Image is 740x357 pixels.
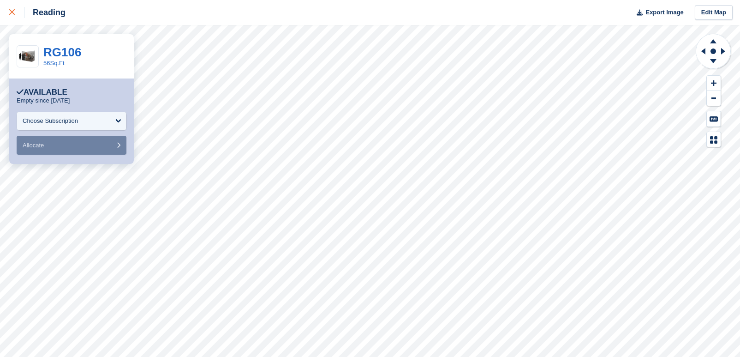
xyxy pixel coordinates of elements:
button: Keyboard Shortcuts [707,111,721,127]
button: Export Image [631,5,684,20]
a: RG106 [43,45,81,59]
div: Available [17,88,67,97]
span: Export Image [645,8,683,17]
a: Edit Map [695,5,733,20]
img: 60-sqft-unit.jpg [17,48,38,65]
button: Allocate [17,136,126,155]
a: 56Sq.Ft [43,60,65,67]
p: Empty since [DATE] [17,97,70,104]
div: Reading [24,7,66,18]
button: Map Legend [707,132,721,147]
button: Zoom In [707,76,721,91]
div: Choose Subscription [23,116,78,126]
button: Zoom Out [707,91,721,106]
span: Allocate [23,142,44,149]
